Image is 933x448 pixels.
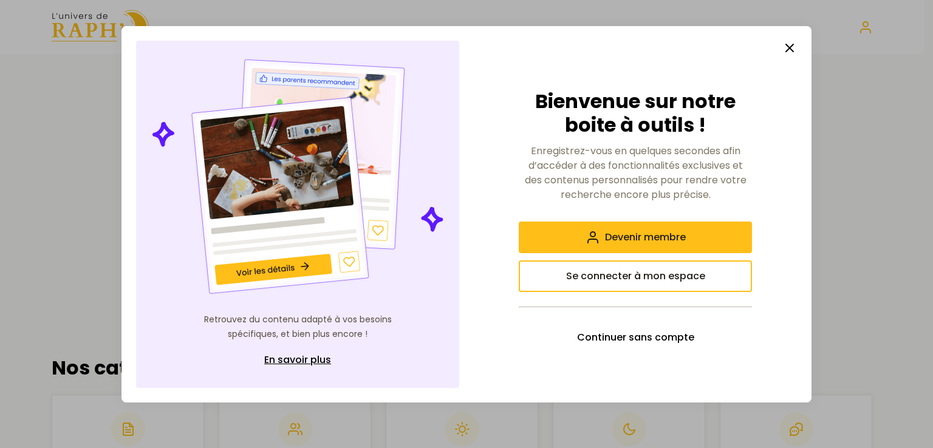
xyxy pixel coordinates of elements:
p: Enregistrez-vous en quelques secondes afin d’accéder à des fonctionnalités exclusives et des cont... [519,144,752,202]
span: Devenir membre [605,230,686,245]
span: Se connecter à mon espace [566,269,705,283]
button: Se connecter à mon espace [519,260,752,292]
span: En savoir plus [264,353,331,367]
span: Continuer sans compte [577,330,694,345]
button: Devenir membre [519,222,752,253]
img: Illustration de contenu personnalisé [149,55,446,298]
a: En savoir plus [200,347,395,373]
button: Continuer sans compte [519,322,752,353]
h2: Bienvenue sur notre boite à outils ! [519,90,752,137]
p: Retrouvez du contenu adapté à vos besoins spécifiques, et bien plus encore ! [200,313,395,342]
